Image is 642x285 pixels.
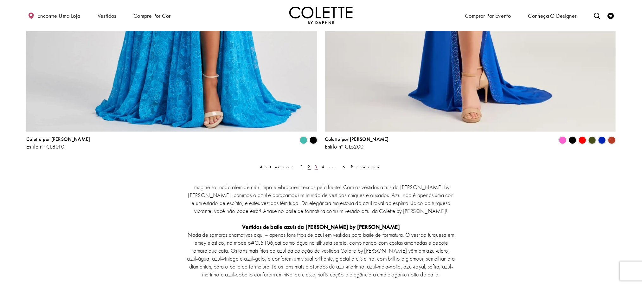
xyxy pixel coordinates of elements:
[327,162,341,171] a: ...
[301,164,304,169] font: 1
[465,12,511,19] font: Comprar por evento
[463,6,512,24] span: Comprar por evento
[325,136,389,150] div: Colette by Daphne Estilo nº CL5200
[26,136,90,150] div: Colette por Daphne Estilo nº CL8010
[313,162,320,171] a: 3
[299,162,306,171] a: 1
[37,12,80,19] font: Encontre uma loja
[98,12,116,19] font: Vestidos
[579,136,586,144] i: Vermelho
[188,231,454,246] font: Nada de sombras chamativas aqui – apenas tons frios de azul em vestidos para baile de formatura. ...
[251,239,275,246] font: #CL5106,
[559,136,567,144] i: Rosa Neon
[242,223,400,230] font: Vestidos de baile azuis da [PERSON_NAME] by [PERSON_NAME]
[187,239,455,278] font: cai como água na silhueta sereia, combinando com costas amarradas e decote tomara que caia. Os to...
[132,6,172,24] span: Compre por cor
[306,162,313,171] span: Página atual
[300,136,307,144] i: Turquesa
[308,164,311,169] font: 2
[322,164,325,169] font: 4
[289,7,353,24] a: Visite a página inicial
[325,143,364,150] font: Estilo nº CL5200
[320,162,327,171] a: 4
[133,12,170,19] font: Compre por cor
[598,136,606,144] i: Azul Royal
[315,164,318,169] font: 3
[608,136,616,144] i: Siena
[251,239,275,246] a: Abre em nova aba
[349,162,384,171] a: Próxima página
[351,164,382,169] font: Próximo
[289,7,353,24] img: Colette por Daphne
[606,7,616,24] a: Verificar lista de desejos
[592,7,602,24] a: Alternar pesquisa
[310,136,317,144] i: Preto
[569,136,576,144] i: Preto
[258,162,299,171] a: Página anterior
[188,183,454,215] font: Imagine só: nada além de céu limpo e vibrações frescas pela frente! Com os vestidos azuis da [PER...
[260,164,297,169] font: Anterior
[528,12,577,19] font: Conheça o designer
[341,162,348,171] a: 6
[588,136,596,144] i: Azeitona
[325,136,389,142] font: Colette por [PERSON_NAME]
[26,6,82,24] a: Encontre uma loja
[343,164,346,169] font: 6
[26,143,64,150] font: Estilo nº CL8010
[96,6,118,24] span: Vestidos
[26,136,90,142] font: Colette por [PERSON_NAME]
[329,164,339,169] font: ...
[527,6,578,24] a: Conheça o designer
